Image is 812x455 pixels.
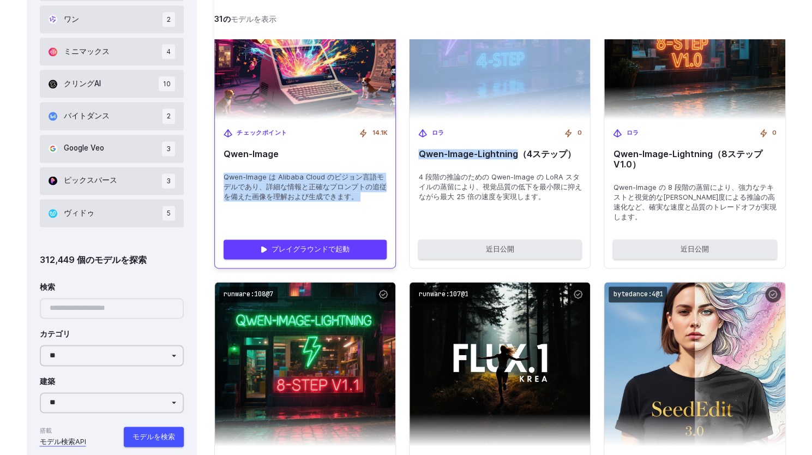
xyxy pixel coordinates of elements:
[40,135,184,163] button: Google Veo 3
[681,245,709,253] font: 近日公開
[166,177,171,185] font: 3
[613,148,762,170] font: Qwen‑Image-Lightning（8ステップ V1.0）
[163,80,171,88] font: 10
[215,282,395,446] img: Qwen‑Image-Lightning（8ステップ V1.1）
[64,15,79,23] font: ワン
[40,199,184,227] button: ヴィドゥ 5
[40,70,184,98] button: クリングAI 10
[64,208,94,217] font: ヴィドゥ
[231,15,254,24] font: モデル
[214,15,231,24] font: 31の
[613,240,776,259] button: 近日公開
[124,427,184,446] button: モデルを検索
[40,427,52,434] font: 搭載
[40,392,184,414] select: 建築
[167,209,171,217] font: 5
[224,173,387,201] font: Qwen-Image は Alibaba Cloud のビジョン言語モデルであり、詳細な情報と正確なプロンプトの追従を備えた画像を理解および生成できます。
[219,286,278,302] code: runware:108@7
[609,286,667,302] code: bytedance:4@1
[418,240,581,259] button: 近日公開
[64,79,101,88] font: クリングAI
[772,129,777,136] font: 0
[40,38,184,65] button: ミニマックス 4
[64,143,104,152] font: Google Veo
[133,432,175,440] font: モデルを検索
[40,5,184,33] button: ワン 2
[414,286,472,302] code: runware:107@1
[64,176,117,184] font: ピックスバース
[40,436,86,447] a: モデル検索API
[372,129,387,136] font: 14.1K
[166,47,171,56] font: 4
[486,245,514,253] font: 近日公開
[254,15,276,24] font: を表示
[40,437,86,445] font: モデル検索API
[577,129,581,136] font: 0
[40,167,184,195] button: ピックスバース 3
[166,145,171,153] font: 3
[224,240,387,259] a: プレイグラウンドで起動
[626,129,639,136] font: ロラ
[604,282,785,446] img: シードエディット 3.0
[40,345,184,366] select: カテゴリ
[410,282,590,446] img: FLUX.1 クレア [開発]
[418,148,575,159] font: Qwen‑Image-Lightning（4ステップ）
[40,377,55,386] font: 建築
[40,330,70,338] font: カテゴリ
[167,15,171,23] font: 2
[224,148,279,159] font: Qwen-Image
[418,173,581,201] font: 4 段階の推論のための Qwen-Image の LoRA スタイルの蒸留により、視覚品質の低下を最小限に抑えながら最大 25 倍の速度を実現します。
[40,283,55,291] font: 検索
[40,254,147,265] font: 312,449 個のモデルを探索
[40,102,184,130] button: バイトダンス 2
[613,183,776,221] font: Qwen-Image の 8 段階の蒸留により、強力なテキストと視覚的な[PERSON_NAME]度による推論の高速化など、確実な速度と品質のトレードオフが実現します。
[237,129,287,136] font: チェックポイント
[167,112,171,120] font: 2
[272,245,350,253] font: プレイグラウンドで起動
[64,111,110,120] font: バイトダンス
[64,47,110,56] font: ミニマックス
[431,129,444,136] font: ロラ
